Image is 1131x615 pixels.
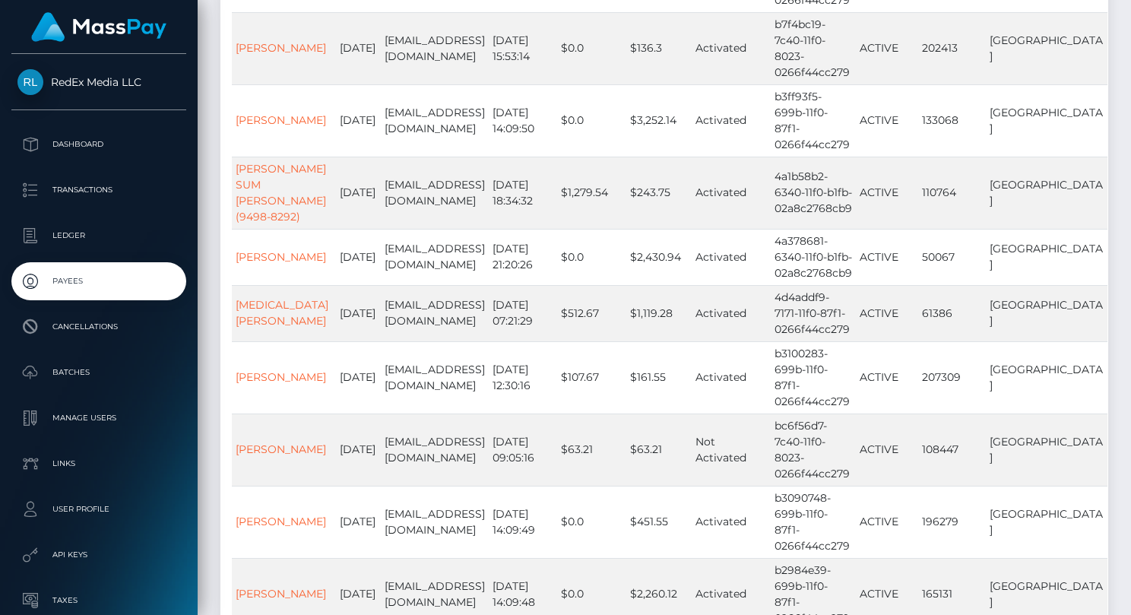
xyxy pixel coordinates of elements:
[17,315,180,338] p: Cancellations
[17,133,180,156] p: Dashboard
[236,515,326,528] a: [PERSON_NAME]
[771,12,856,84] td: b7f4bc19-7c40-11f0-8023-0266f44cc279
[986,229,1107,285] td: [GEOGRAPHIC_DATA]
[918,229,986,285] td: 50067
[856,486,918,558] td: ACTIVE
[489,12,557,84] td: [DATE] 15:53:14
[986,84,1107,157] td: [GEOGRAPHIC_DATA]
[489,414,557,486] td: [DATE] 09:05:16
[11,445,186,483] a: Links
[692,229,771,285] td: Activated
[626,12,692,84] td: $136.3
[771,341,856,414] td: b3100283-699b-11f0-87f1-0266f44cc279
[771,285,856,341] td: 4d4addf9-7171-11f0-87f1-0266f44cc279
[381,12,489,84] td: [EMAIL_ADDRESS][DOMAIN_NAME]
[557,157,626,229] td: $1,279.54
[771,486,856,558] td: b3090748-699b-11f0-87f1-0266f44cc279
[381,157,489,229] td: [EMAIL_ADDRESS][DOMAIN_NAME]
[11,125,186,163] a: Dashboard
[626,285,692,341] td: $1,119.28
[918,341,986,414] td: 207309
[381,486,489,558] td: [EMAIL_ADDRESS][DOMAIN_NAME]
[17,270,180,293] p: Payees
[236,41,326,55] a: [PERSON_NAME]
[11,217,186,255] a: Ledger
[489,341,557,414] td: [DATE] 12:30:16
[557,285,626,341] td: $512.67
[236,587,326,601] a: [PERSON_NAME]
[11,308,186,346] a: Cancellations
[771,414,856,486] td: bc6f56d7-7c40-11f0-8023-0266f44cc279
[771,229,856,285] td: 4a378681-6340-11f0-b1fb-02a8c2768cb9
[381,341,489,414] td: [EMAIL_ADDRESS][DOMAIN_NAME]
[336,414,381,486] td: [DATE]
[17,224,180,247] p: Ledger
[489,285,557,341] td: [DATE] 07:21:29
[692,12,771,84] td: Activated
[17,361,180,384] p: Batches
[856,414,918,486] td: ACTIVE
[856,229,918,285] td: ACTIVE
[856,12,918,84] td: ACTIVE
[336,486,381,558] td: [DATE]
[236,370,326,384] a: [PERSON_NAME]
[11,75,186,89] span: RedEx Media LLC
[489,486,557,558] td: [DATE] 14:09:49
[17,69,43,95] img: RedEx Media LLC
[11,536,186,574] a: API Keys
[771,84,856,157] td: b3ff93f5-699b-11f0-87f1-0266f44cc279
[11,262,186,300] a: Payees
[236,113,326,127] a: [PERSON_NAME]
[236,250,326,264] a: [PERSON_NAME]
[381,285,489,341] td: [EMAIL_ADDRESS][DOMAIN_NAME]
[692,414,771,486] td: Not Activated
[692,285,771,341] td: Activated
[626,157,692,229] td: $243.75
[17,407,180,430] p: Manage Users
[918,486,986,558] td: 196279
[557,341,626,414] td: $107.67
[986,414,1107,486] td: [GEOGRAPHIC_DATA]
[489,157,557,229] td: [DATE] 18:34:32
[557,414,626,486] td: $63.21
[17,589,180,612] p: Taxes
[336,157,381,229] td: [DATE]
[986,12,1107,84] td: [GEOGRAPHIC_DATA]
[336,341,381,414] td: [DATE]
[489,229,557,285] td: [DATE] 21:20:26
[918,157,986,229] td: 110764
[557,486,626,558] td: $0.0
[381,84,489,157] td: [EMAIL_ADDRESS][DOMAIN_NAME]
[236,298,328,328] a: [MEDICAL_DATA][PERSON_NAME]
[771,157,856,229] td: 4a1b58b2-6340-11f0-b1fb-02a8c2768cb9
[236,442,326,456] a: [PERSON_NAME]
[626,414,692,486] td: $63.21
[557,229,626,285] td: $0.0
[856,84,918,157] td: ACTIVE
[31,12,166,42] img: MassPay Logo
[17,498,180,521] p: User Profile
[626,229,692,285] td: $2,430.94
[336,285,381,341] td: [DATE]
[336,84,381,157] td: [DATE]
[626,486,692,558] td: $451.55
[626,84,692,157] td: $3,252.14
[692,84,771,157] td: Activated
[11,490,186,528] a: User Profile
[336,12,381,84] td: [DATE]
[692,341,771,414] td: Activated
[918,84,986,157] td: 133068
[489,84,557,157] td: [DATE] 14:09:50
[692,486,771,558] td: Activated
[336,229,381,285] td: [DATE]
[856,341,918,414] td: ACTIVE
[17,544,180,566] p: API Keys
[381,229,489,285] td: [EMAIL_ADDRESS][DOMAIN_NAME]
[986,285,1107,341] td: [GEOGRAPHIC_DATA]
[856,285,918,341] td: ACTIVE
[11,171,186,209] a: Transactions
[986,341,1107,414] td: [GEOGRAPHIC_DATA]
[557,12,626,84] td: $0.0
[918,414,986,486] td: 108447
[856,157,918,229] td: ACTIVE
